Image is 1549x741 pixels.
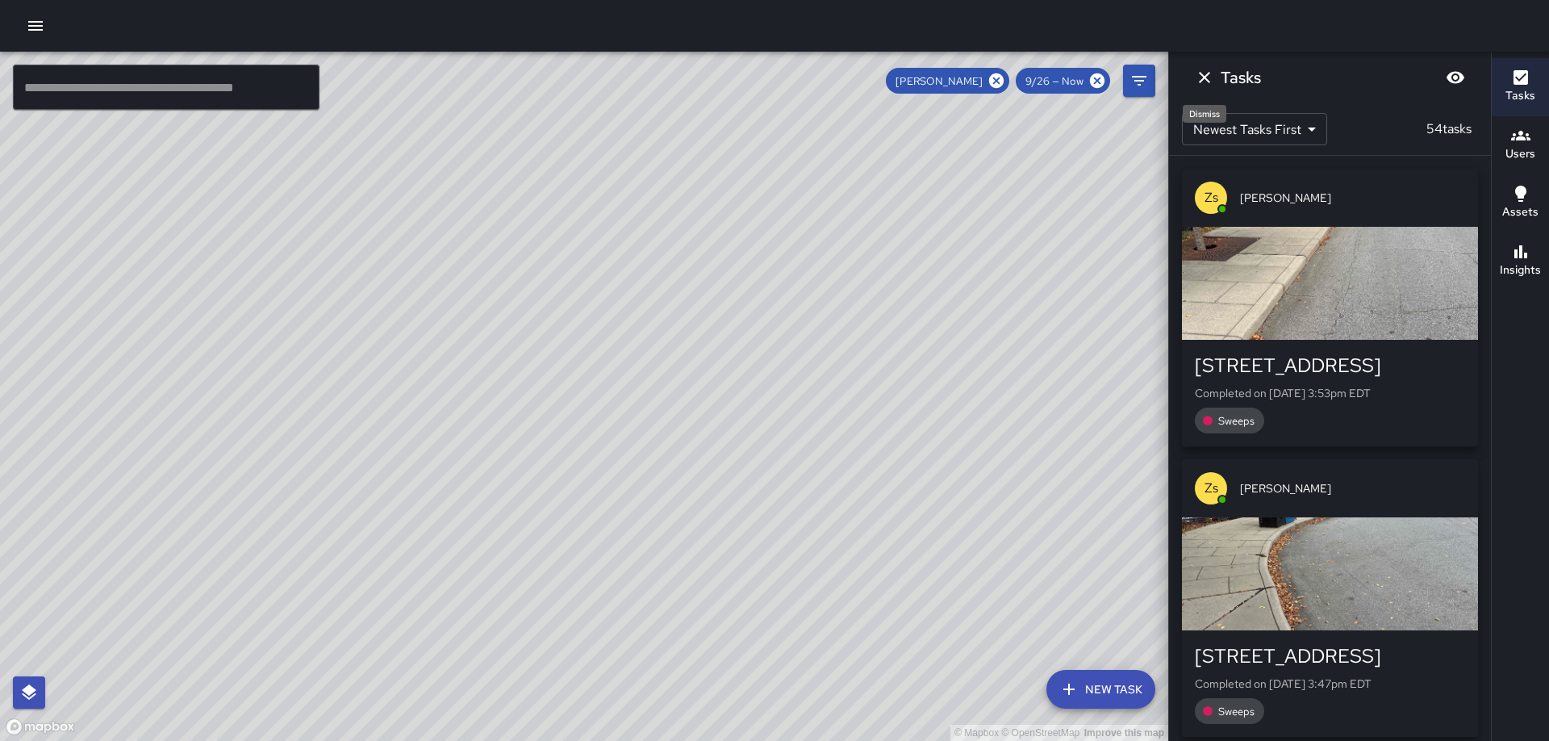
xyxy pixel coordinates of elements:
[1439,61,1472,94] button: Blur
[1188,61,1221,94] button: Dismiss
[1492,232,1549,291] button: Insights
[1420,119,1478,139] p: 54 tasks
[1046,670,1155,709] button: New Task
[1182,459,1478,737] button: Zs[PERSON_NAME][STREET_ADDRESS]Completed on [DATE] 3:47pm EDTSweeps
[1492,116,1549,174] button: Users
[886,74,992,88] span: [PERSON_NAME]
[1240,480,1465,496] span: [PERSON_NAME]
[1182,113,1327,145] div: Newest Tasks First
[1492,58,1549,116] button: Tasks
[1195,385,1465,401] p: Completed on [DATE] 3:53pm EDT
[1505,87,1535,105] h6: Tasks
[1209,705,1264,718] span: Sweeps
[1195,643,1465,669] div: [STREET_ADDRESS]
[1195,353,1465,379] div: [STREET_ADDRESS]
[1123,65,1155,97] button: Filters
[1209,414,1264,428] span: Sweeps
[1240,190,1465,206] span: [PERSON_NAME]
[1183,105,1226,123] div: Dismiss
[1221,65,1261,90] h6: Tasks
[1492,174,1549,232] button: Assets
[886,68,1009,94] div: [PERSON_NAME]
[1016,68,1110,94] div: 9/26 — Now
[1505,145,1535,163] h6: Users
[1016,74,1093,88] span: 9/26 — Now
[1195,676,1465,692] p: Completed on [DATE] 3:47pm EDT
[1500,262,1541,279] h6: Insights
[1205,188,1218,207] p: Zs
[1182,169,1478,446] button: Zs[PERSON_NAME][STREET_ADDRESS]Completed on [DATE] 3:53pm EDTSweeps
[1502,203,1539,221] h6: Assets
[1205,479,1218,498] p: Zs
